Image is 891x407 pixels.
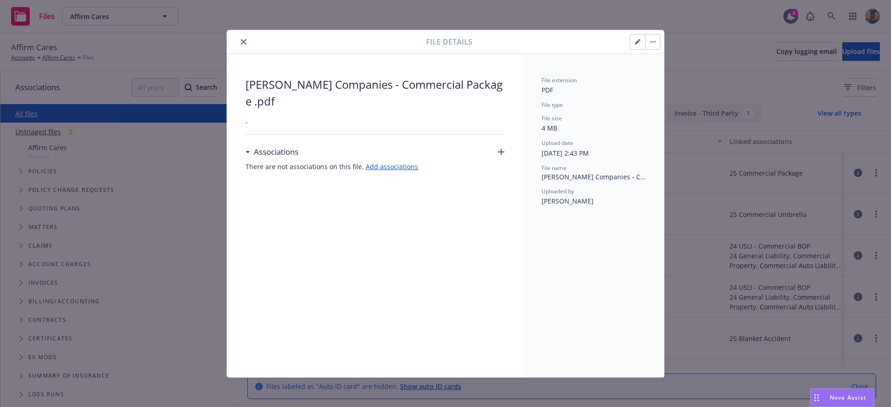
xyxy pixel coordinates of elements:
span: [PERSON_NAME] Companies - Commercial Package .pdf [245,76,504,110]
span: Uploaded by [542,187,574,195]
span: Upload date [542,139,573,147]
span: [PERSON_NAME] [542,197,594,205]
a: Add associations [366,162,418,171]
span: Nova Assist [830,394,866,401]
h3: Associations [254,146,298,158]
span: PDF [542,85,553,94]
button: Nova Assist [810,388,874,407]
span: - [245,117,504,127]
span: [PERSON_NAME] Companies - Commercial Package .pdf [542,172,646,182]
span: File name [542,164,567,172]
span: File details [426,36,472,47]
span: 4 MB [542,124,557,132]
span: [DATE] 2:43 PM [542,149,589,158]
span: File extension [542,76,577,84]
div: Associations [245,146,298,158]
span: File type [542,101,563,109]
button: close [238,36,249,47]
span: There are not associations on this file. [245,162,504,171]
span: File size [542,114,562,122]
div: Drag to move [811,389,822,407]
